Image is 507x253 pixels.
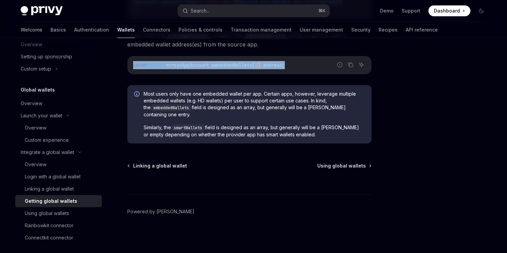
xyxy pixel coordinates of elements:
[147,62,166,68] span: address
[151,104,192,111] code: embeddedWallets
[15,219,102,232] a: Rainbowkit connector
[317,162,371,169] a: Using global wallets
[15,122,102,134] a: Overview
[25,173,81,181] div: Login with a global wallet
[335,60,344,69] button: Report incorrect code
[15,207,102,219] a: Using global wallets
[25,160,46,169] div: Overview
[15,158,102,171] a: Overview
[15,171,102,183] a: Login with a global wallet
[25,185,74,193] div: Linking a global wallet
[134,91,141,98] svg: Info
[15,232,102,244] a: Connectkit connector
[191,7,210,15] div: Search...
[25,197,77,205] div: Getting global wallets
[21,86,55,94] h5: Global wallets
[476,5,487,16] button: Toggle dark mode
[166,62,168,68] span: =
[406,22,438,38] a: API reference
[15,97,102,110] a: Overview
[133,62,147,68] span: const
[21,6,63,16] img: dark logo
[25,209,69,217] div: Using global wallets
[128,162,187,169] a: Linking a global wallet
[346,60,355,69] button: Copy the contents from the code block
[74,22,109,38] a: Authentication
[300,22,343,38] a: User management
[402,7,420,14] a: Support
[379,22,398,38] a: Recipes
[212,62,252,68] span: embeddedWallets
[143,22,170,38] a: Connectors
[15,195,102,207] a: Getting global wallets
[21,148,74,156] div: Integrate a global wallet
[15,51,102,63] a: Setting up sponsorship
[21,22,42,38] a: Welcome
[178,22,223,38] a: Policies & controls
[25,221,73,230] div: Rainbowkit connector
[25,234,73,242] div: Connectkit connector
[258,62,263,68] span: ].
[15,134,102,146] a: Custom experience
[380,7,394,14] a: Demo
[117,22,135,38] a: Wallets
[351,22,371,38] a: Security
[127,208,194,215] a: Powered by [PERSON_NAME]
[21,65,51,73] div: Custom setup
[133,162,187,169] span: Linking a global wallet
[317,162,366,169] span: Using global wallets
[231,22,292,38] a: Transaction management
[15,183,102,195] a: Linking a global wallet
[25,124,46,132] div: Overview
[209,62,212,68] span: .
[144,124,365,138] span: Similarly, the field is designed as an array, but generally will be a [PERSON_NAME] or empty depe...
[144,91,365,118] span: Most users only have one embedded wallet per app. Certain apps, however, leverage multiple embedd...
[178,5,330,17] button: Search...⌘K
[50,22,66,38] a: Basics
[171,124,205,131] code: smartWallets
[21,99,42,108] div: Overview
[428,5,470,16] a: Dashboard
[357,60,366,69] button: Ask AI
[282,62,285,68] span: ;
[168,62,209,68] span: crossAppAccount
[127,30,372,49] span: Next, from the , inspect the array to get the user’s embedded wallet address(es) from the source ...
[255,62,258,68] span: 0
[263,62,282,68] span: address
[21,112,62,120] div: Launch your wallet
[434,7,460,14] span: Dashboard
[318,8,325,14] span: ⌘ K
[25,136,69,144] div: Custom experience
[21,53,72,61] div: Setting up sponsorship
[252,62,255,68] span: [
